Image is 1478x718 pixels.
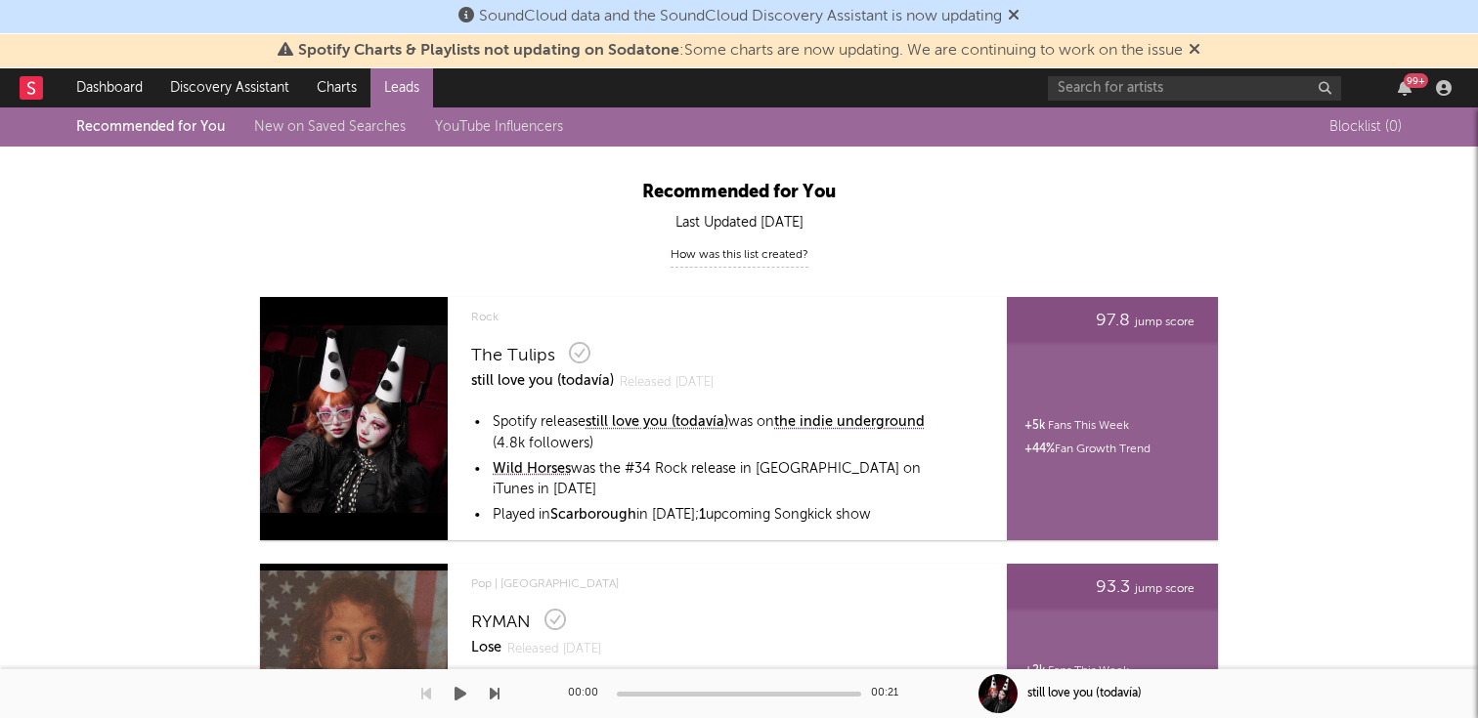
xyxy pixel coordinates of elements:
a: Charts [303,68,370,107]
div: How was this list created? [671,243,808,268]
a: Discovery Assistant [156,68,303,107]
div: Last Updated [DATE] [201,211,1277,234]
span: Recommended for You [642,184,836,201]
a: Wild Horses [493,459,571,481]
a: New on Saved Searches [254,120,406,134]
span: Pop | [GEOGRAPHIC_DATA] [471,572,958,596]
div: jump score [1019,575,1195,601]
span: ( 0 ) [1385,115,1402,139]
span: 93.3 [1096,575,1130,599]
td: Spotify release was on (4.8k followers) [492,411,956,455]
a: Dashboard [63,68,156,107]
span: Dismiss [1189,43,1200,59]
span: Spotify Charts & Playlists not updating on Sodatone [298,43,679,59]
div: The Tulips [471,344,555,367]
div: RYMAN [471,611,531,634]
div: Fans This Week [1024,659,1129,683]
div: Fan Growth Trend [1024,438,1151,461]
span: + 2k [1024,665,1045,677]
div: jump score [1019,309,1195,334]
span: + 5k [1024,420,1045,432]
span: SoundCloud data and the SoundCloud Discovery Assistant is now updating [479,9,1002,24]
a: the indie underground [774,412,925,434]
div: Fans This Week [1024,414,1129,438]
td: Played in in [DATE]; upcoming Songkick show [492,504,956,528]
a: still love you (todavía) [471,367,614,396]
span: Released [DATE] [507,637,601,662]
td: • [473,504,490,528]
span: Dismiss [1008,9,1020,24]
td: • [473,458,490,502]
td: was the #34 Rock release in [GEOGRAPHIC_DATA] on iTunes in [DATE] [492,458,956,502]
td: • [473,411,490,455]
a: Leads [370,68,433,107]
input: Search for artists [1048,76,1341,101]
div: still love you (todavía) [1027,685,1142,702]
div: 00:00 [568,682,607,705]
span: Released [DATE] [620,370,714,396]
div: 99 + [1404,73,1428,88]
span: Scarborough [550,508,636,522]
div: 00:21 [871,682,910,705]
span: Rock [471,306,958,329]
button: 99+ [1398,80,1412,96]
span: +44% [1024,443,1055,455]
span: Blocklist [1329,120,1402,134]
span: : Some charts are now updating. We are continuing to work on the issue [298,43,1183,59]
span: 97.8 [1096,309,1130,332]
a: YouTube Influencers [435,120,563,134]
a: Lose [471,634,501,662]
a: still love you (todavía) [586,412,728,434]
span: 1 [699,508,706,522]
